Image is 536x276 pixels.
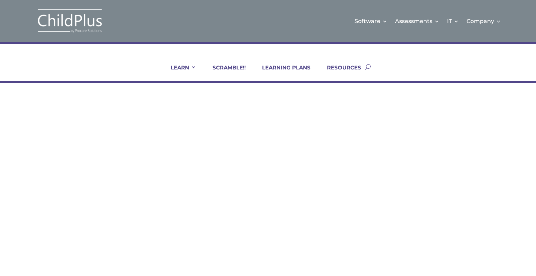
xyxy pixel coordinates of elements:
[355,7,387,35] a: Software
[318,64,361,81] a: RESOURCES
[467,7,501,35] a: Company
[204,64,246,81] a: SCRAMBLE!!
[447,7,459,35] a: IT
[162,64,196,81] a: LEARN
[253,64,311,81] a: LEARNING PLANS
[395,7,439,35] a: Assessments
